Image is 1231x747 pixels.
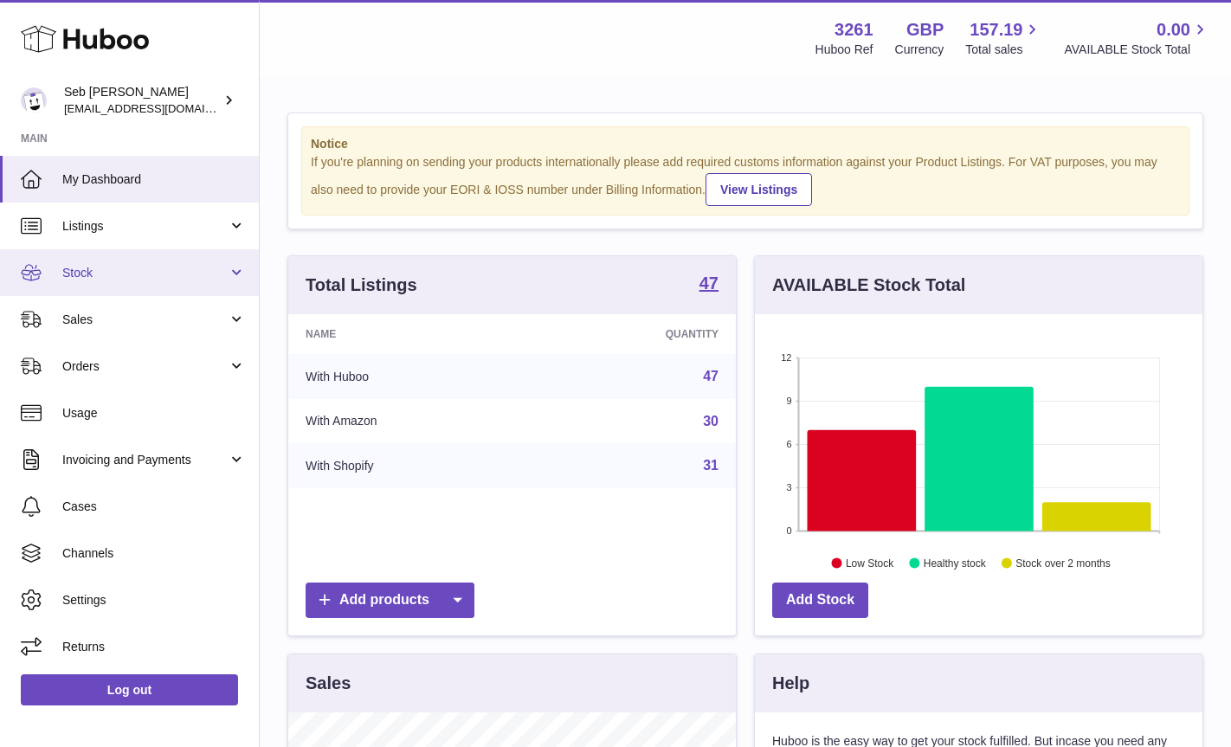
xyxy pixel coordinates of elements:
[62,171,246,188] span: My Dashboard
[288,443,533,488] td: With Shopify
[64,84,220,117] div: Seb [PERSON_NAME]
[781,352,791,363] text: 12
[288,354,533,399] td: With Huboo
[924,557,987,569] text: Healthy stock
[772,274,965,297] h3: AVAILABLE Stock Total
[1015,557,1110,569] text: Stock over 2 months
[62,452,228,468] span: Invoicing and Payments
[895,42,944,58] div: Currency
[835,18,873,42] strong: 3261
[906,18,944,42] strong: GBP
[62,592,246,609] span: Settings
[306,672,351,695] h3: Sales
[311,136,1180,152] strong: Notice
[786,396,791,406] text: 9
[786,482,791,493] text: 3
[965,42,1042,58] span: Total sales
[1157,18,1190,42] span: 0.00
[699,274,719,295] a: 47
[21,87,47,113] img: ecom@bravefoods.co.uk
[62,545,246,562] span: Channels
[703,369,719,383] a: 47
[815,42,873,58] div: Huboo Ref
[772,583,868,618] a: Add Stock
[772,672,809,695] h3: Help
[288,399,533,444] td: With Amazon
[62,218,228,235] span: Listings
[1064,18,1210,58] a: 0.00 AVAILABLE Stock Total
[311,154,1180,206] div: If you're planning on sending your products internationally please add required customs informati...
[62,639,246,655] span: Returns
[699,274,719,292] strong: 47
[288,314,533,354] th: Name
[62,405,246,422] span: Usage
[62,312,228,328] span: Sales
[306,583,474,618] a: Add products
[21,674,238,705] a: Log out
[703,414,719,428] a: 30
[62,499,246,515] span: Cases
[62,265,228,281] span: Stock
[703,458,719,473] a: 31
[786,525,791,536] text: 0
[1064,42,1210,58] span: AVAILABLE Stock Total
[62,358,228,375] span: Orders
[846,557,894,569] text: Low Stock
[533,314,736,354] th: Quantity
[786,439,791,449] text: 6
[306,274,417,297] h3: Total Listings
[64,101,255,115] span: [EMAIL_ADDRESS][DOMAIN_NAME]
[706,173,812,206] a: View Listings
[965,18,1042,58] a: 157.19 Total sales
[970,18,1022,42] span: 157.19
